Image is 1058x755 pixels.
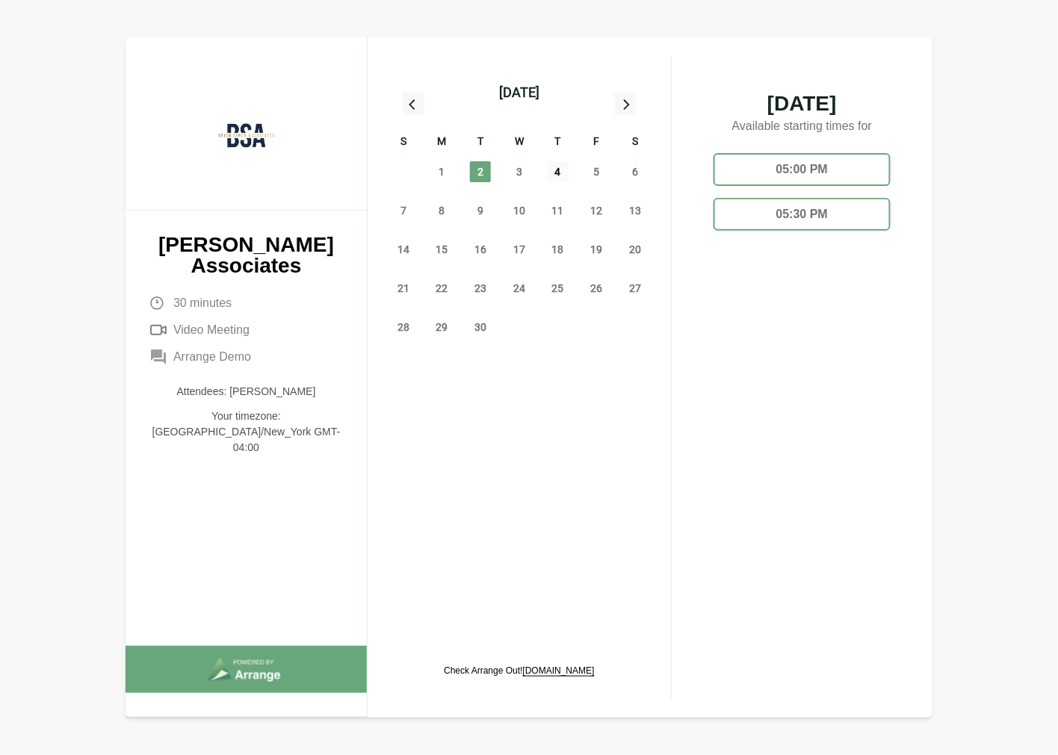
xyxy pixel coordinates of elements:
[461,133,500,152] div: T
[500,133,539,152] div: W
[149,384,343,400] p: Attendees: [PERSON_NAME]
[384,133,423,152] div: S
[470,278,491,299] span: Tuesday, September 23, 2025
[470,317,491,338] span: Tuesday, September 30, 2025
[625,200,646,221] span: Saturday, September 13, 2025
[702,93,903,114] span: [DATE]
[509,239,530,260] span: Wednesday, September 17, 2025
[499,82,539,103] div: [DATE]
[586,200,607,221] span: Friday, September 12, 2025
[702,114,903,141] p: Available starting times for
[548,200,569,221] span: Thursday, September 11, 2025
[523,665,595,676] a: [DOMAIN_NAME]
[470,161,491,182] span: Tuesday, September 2, 2025
[423,133,462,152] div: M
[586,161,607,182] span: Friday, September 5, 2025
[616,133,655,152] div: S
[625,278,646,299] span: Saturday, September 27, 2025
[625,239,646,260] span: Saturday, September 20, 2025
[625,161,646,182] span: Saturday, September 6, 2025
[586,278,607,299] span: Friday, September 26, 2025
[393,200,414,221] span: Sunday, September 7, 2025
[548,239,569,260] span: Thursday, September 18, 2025
[393,239,414,260] span: Sunday, September 14, 2025
[578,133,616,152] div: F
[432,161,453,182] span: Monday, September 1, 2025
[432,200,453,221] span: Monday, September 8, 2025
[548,278,569,299] span: Thursday, September 25, 2025
[432,278,453,299] span: Monday, September 22, 2025
[173,294,232,312] span: 30 minutes
[539,133,578,152] div: T
[432,317,453,338] span: Monday, September 29, 2025
[586,239,607,260] span: Friday, September 19, 2025
[173,348,251,366] span: Arrange Demo
[470,239,491,260] span: Tuesday, September 16, 2025
[432,239,453,260] span: Monday, September 15, 2025
[149,234,343,276] p: [PERSON_NAME] Associates
[393,278,414,299] span: Sunday, September 21, 2025
[509,278,530,299] span: Wednesday, September 24, 2025
[714,198,891,231] div: 05:30 PM
[548,161,569,182] span: Thursday, September 4, 2025
[470,200,491,221] span: Tuesday, September 9, 2025
[149,408,343,456] p: Your timezone: [GEOGRAPHIC_DATA]/New_York GMT-04:00
[393,317,414,338] span: Sunday, September 28, 2025
[509,161,530,182] span: Wednesday, September 3, 2025
[444,665,594,677] p: Check Arrange Out!
[714,153,891,186] div: 05:00 PM
[509,200,530,221] span: Wednesday, September 10, 2025
[173,321,250,339] span: Video Meeting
